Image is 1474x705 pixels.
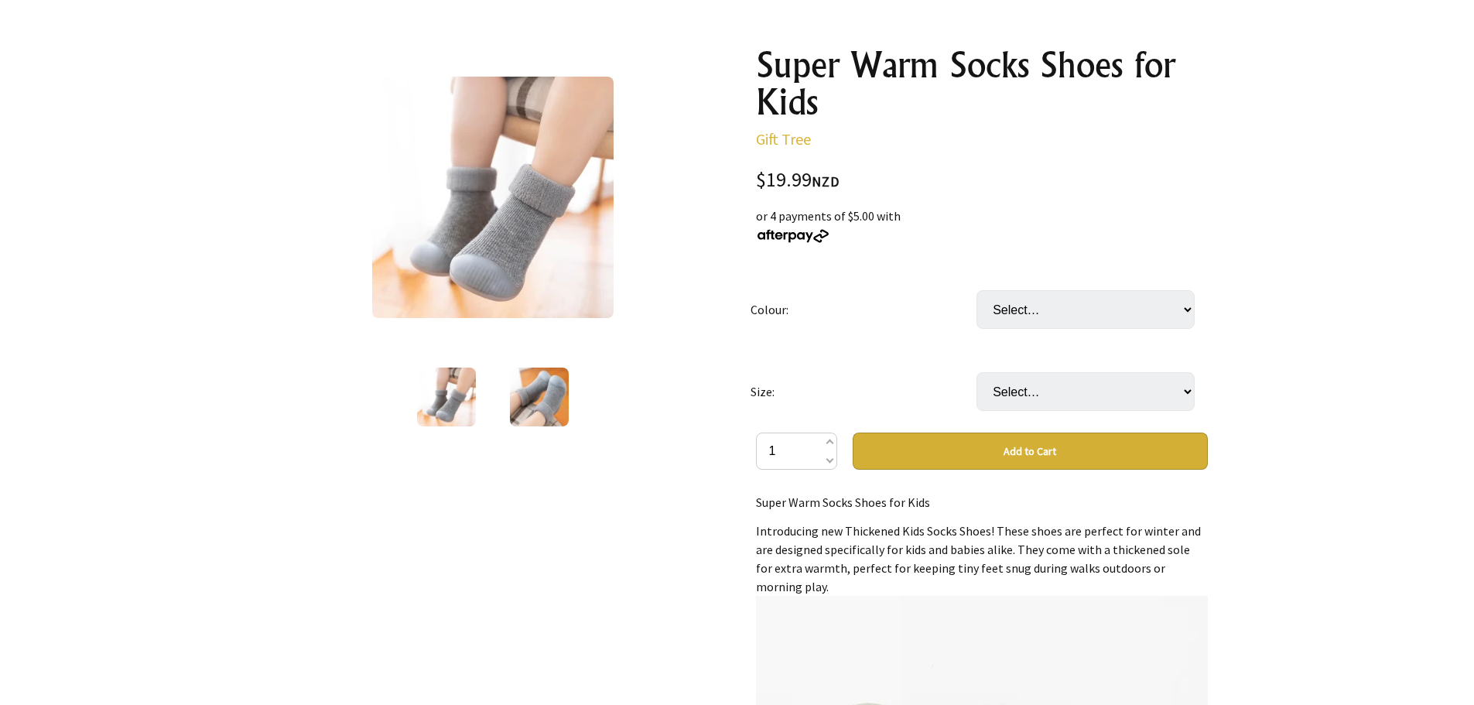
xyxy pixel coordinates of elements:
div: $19.99 [756,170,1208,191]
div: or 4 payments of $5.00 with [756,207,1208,244]
td: Colour: [751,269,976,351]
img: Super Warm Socks Shoes for Kids [372,77,614,318]
img: Afterpay [756,229,830,243]
a: Gift Tree [756,129,811,149]
img: Super Warm Socks Shoes for Kids [417,368,476,426]
h1: Super Warm Socks Shoes for Kids [756,46,1208,121]
img: Super Warm Socks Shoes for Kids [510,368,569,426]
button: Add to Cart [853,433,1208,470]
td: Size: [751,351,976,433]
span: NZD [812,173,840,190]
p: Super Warm Socks Shoes for Kids [756,493,1208,512]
